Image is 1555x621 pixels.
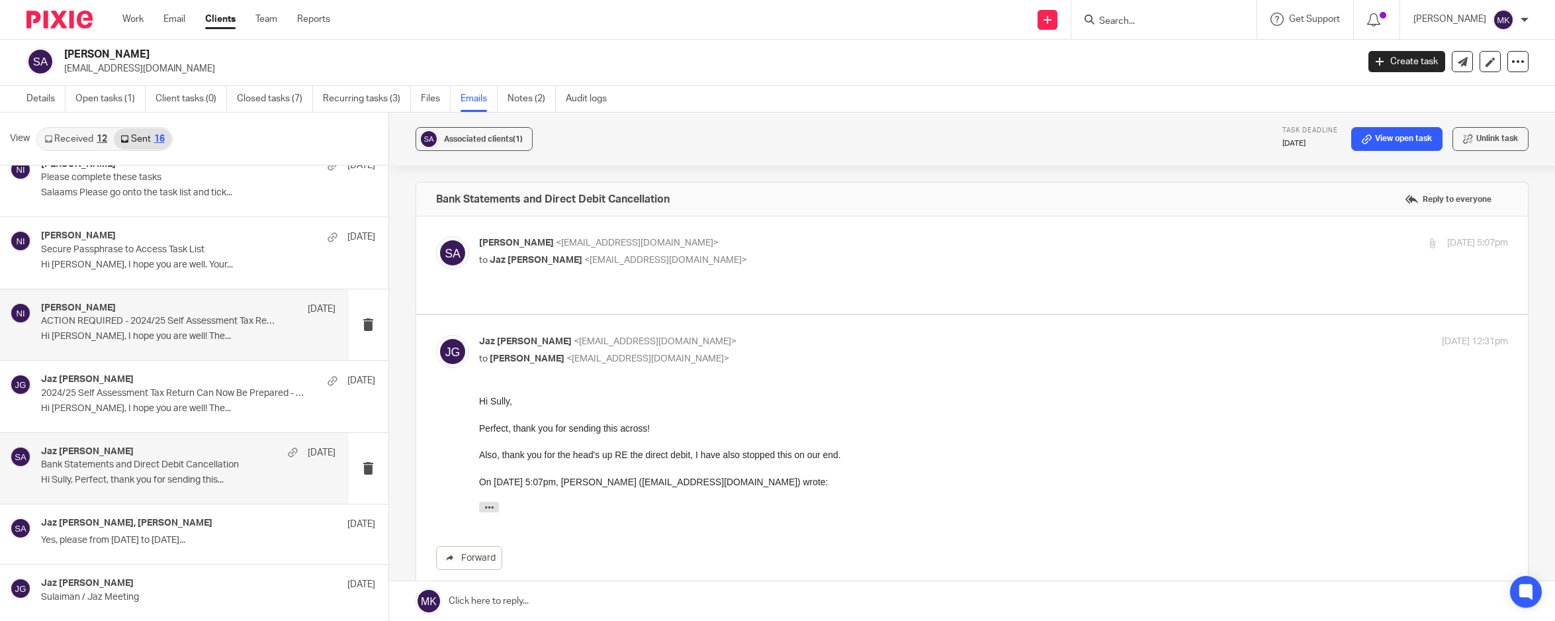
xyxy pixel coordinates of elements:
span: (1) [513,135,523,143]
a: Audit logs [566,86,617,112]
div: 16 [154,134,165,144]
h2: [PERSON_NAME] [64,48,1092,62]
h4: Jaz [PERSON_NAME] [41,446,134,457]
img: svg%3E [10,303,31,324]
span: View [10,132,30,146]
p: [DATE] 5:07pm [1447,236,1508,250]
p: [PERSON_NAME] [1413,13,1486,26]
a: Recurring tasks (3) [323,86,411,112]
p: Please complete these tasks [41,172,308,183]
p: Hi Sully, Perfect, thank you for sending this... [41,475,335,486]
p: Sulaiman / Jaz Meeting [41,592,308,603]
p: [EMAIL_ADDRESS][DOMAIN_NAME] [64,62,1349,75]
p: Hi [PERSON_NAME], I hope you are well. Your... [41,260,375,271]
a: Create task [1368,51,1445,72]
span: to [479,354,488,363]
span: <[EMAIL_ADDRESS][DOMAIN_NAME]> [556,238,719,248]
img: svg%3E [436,335,469,368]
span: Jaz [PERSON_NAME] [479,337,572,346]
a: Notes (2) [508,86,556,112]
span: Task deadline [1282,127,1338,134]
img: svg%3E [10,446,31,467]
span: <[EMAIL_ADDRESS][DOMAIN_NAME]> [566,354,729,363]
a: Open tasks (1) [75,86,146,112]
a: View open task [1351,127,1443,151]
a: Details [26,86,66,112]
span: to [479,256,488,265]
img: Pixie [26,11,93,28]
button: Unlink task [1452,127,1529,151]
h4: Bank Statements and Direct Debit Cancellation [436,193,670,206]
a: Sent16 [114,128,171,150]
a: Team [255,13,277,26]
p: [DATE] [347,578,375,591]
div: 12 [97,134,107,144]
span: Jaz [PERSON_NAME] [490,256,582,265]
span: Associated clients [444,135,523,143]
p: [DATE] [347,230,375,244]
span: <[EMAIL_ADDRESS][DOMAIN_NAME]> [584,256,747,265]
label: Reply to everyone [1401,189,1495,209]
p: [DATE] [308,303,335,316]
a: Emails [461,86,498,112]
img: svg%3E [10,159,31,180]
p: [DATE] [347,518,375,531]
a: Received12 [38,128,114,150]
img: svg%3E [436,236,469,269]
h4: Jaz [PERSON_NAME] [41,374,134,385]
p: Yes, please from [DATE] to [DATE]... [41,535,375,546]
p: [DATE] [308,446,335,459]
p: Salaams Please go onto the task list and tick... [41,187,375,199]
img: svg%3E [10,578,31,599]
p: Hi [PERSON_NAME], I hope you are well! The... [41,331,335,342]
a: Files [421,86,451,112]
a: Work [122,13,144,26]
p: [DATE] [347,159,375,172]
a: Closed tasks (7) [237,86,313,112]
span: [PERSON_NAME] [490,354,564,363]
p: [DATE] [347,374,375,387]
input: Search [1098,16,1217,28]
p: Bank Statements and Direct Debit Cancellation [41,459,277,471]
img: svg%3E [10,374,31,395]
h4: Jaz [PERSON_NAME] [41,578,134,589]
p: Hi [PERSON_NAME], I hope you are well! The... [41,403,375,414]
span: <[EMAIL_ADDRESS][DOMAIN_NAME]> [574,337,736,346]
h4: Jaz [PERSON_NAME], [PERSON_NAME] [41,518,212,529]
img: svg%3E [1493,9,1514,30]
img: svg%3E [419,129,439,149]
img: svg%3E [10,230,31,252]
p: Secure Passphrase to Access Task List [41,244,308,256]
img: svg%3E [10,518,31,539]
img: svg%3E [26,48,54,75]
a: Email [163,13,185,26]
p: 2024/25 Self Assessment Tax Return Can Now Be Prepared - ACTION REQUIRED [41,388,308,399]
button: Associated clients(1) [416,127,533,151]
h4: [PERSON_NAME] [41,230,116,242]
h4: [PERSON_NAME] [41,303,116,314]
a: Clients [205,13,236,26]
span: [PERSON_NAME] [479,238,554,248]
a: Client tasks (0) [155,86,227,112]
p: [DATE] [1282,138,1338,149]
p: ACTION REQUIRED - 2024/25 Self Assessment Tax Return Can Now Be Prepared [41,316,277,327]
span: Get Support [1289,15,1340,24]
a: Reports [297,13,330,26]
p: [DATE] 12:31pm [1442,335,1508,349]
a: Forward [436,546,502,570]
